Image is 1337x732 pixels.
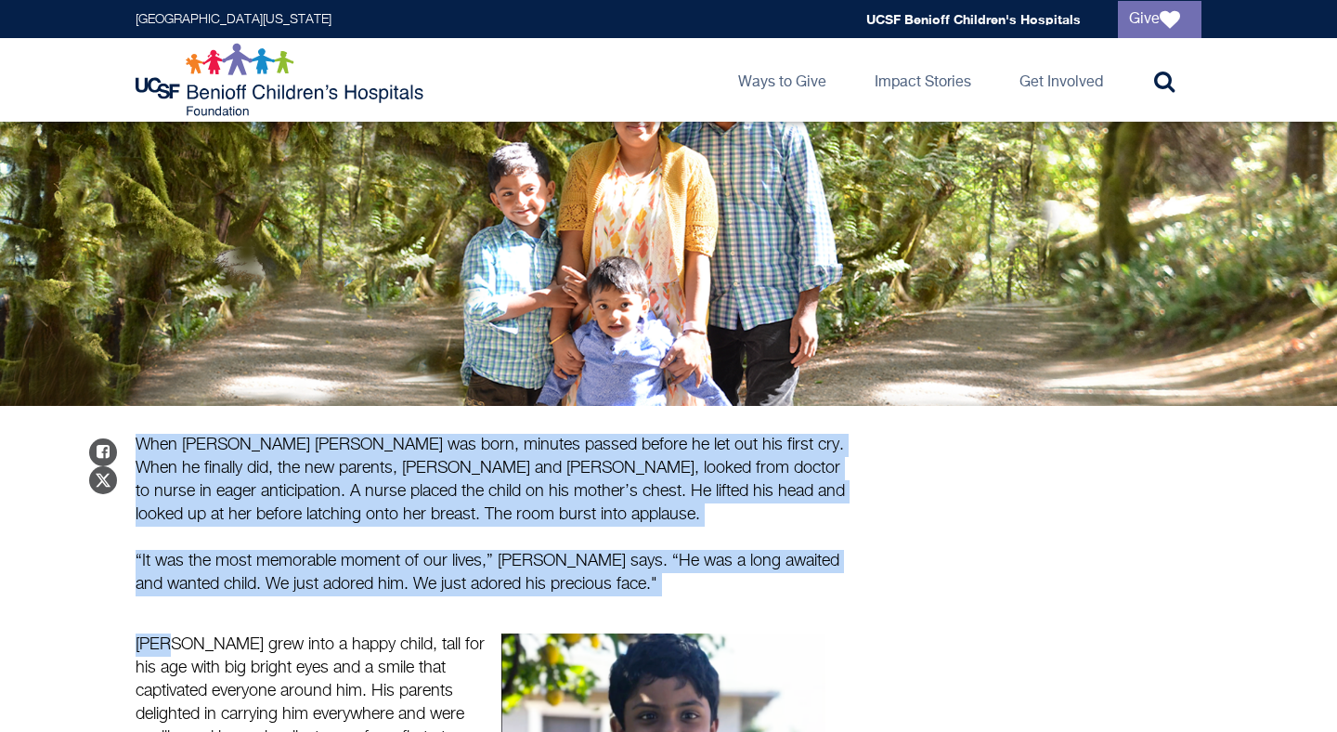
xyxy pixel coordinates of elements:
[723,38,841,122] a: Ways to Give
[136,550,850,596] p: “It was the most memorable moment of our lives,” [PERSON_NAME] says. “He was a long awaited and w...
[136,13,331,26] a: [GEOGRAPHIC_DATA][US_STATE]
[136,43,428,117] img: Logo for UCSF Benioff Children's Hospitals Foundation
[860,38,986,122] a: Impact Stories
[1118,1,1201,38] a: Give
[1005,38,1118,122] a: Get Involved
[136,434,850,527] p: When [PERSON_NAME] [PERSON_NAME] was born, minutes passed before he let out his first cry. When h...
[866,11,1081,27] a: UCSF Benioff Children's Hospitals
